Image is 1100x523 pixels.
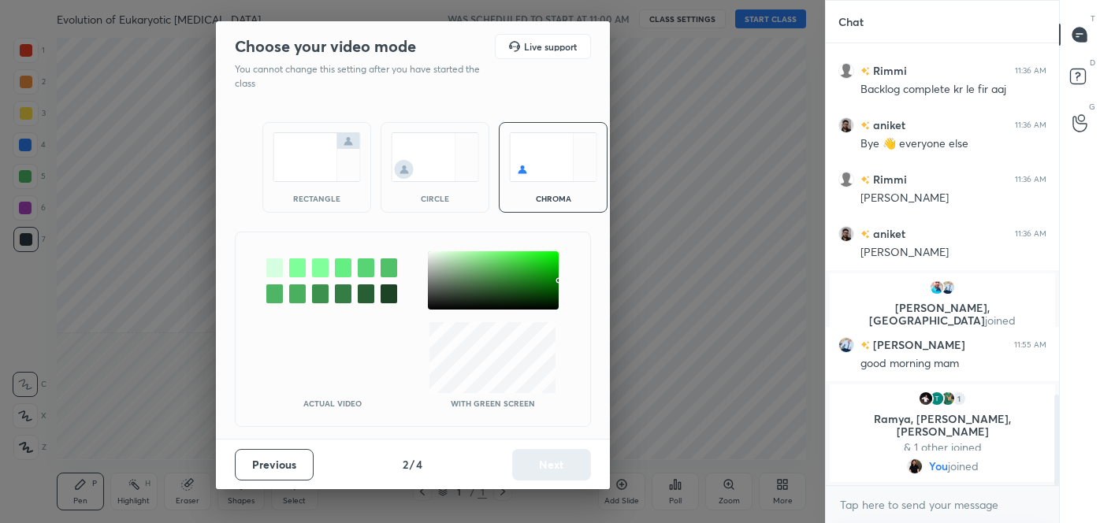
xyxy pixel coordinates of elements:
[860,356,1046,372] div: good morning mam
[524,42,577,51] h5: Live support
[940,391,956,406] img: ae42c60e97db44e9ac8d5cd92d8891d9.jpg
[870,117,905,133] h6: aniket
[839,413,1046,438] p: Ramya, [PERSON_NAME], [PERSON_NAME]
[929,460,948,473] span: You
[860,176,870,184] img: no-rating-badge.077c3623.svg
[838,63,854,79] img: default.png
[870,336,965,353] h6: [PERSON_NAME]
[838,117,854,133] img: d927ead1100745ec8176353656eda1f8.jpg
[940,280,956,295] img: dd0a8306f09742beaa6dea2a04393db5.jpg
[860,341,870,350] img: no-rating-badge.077c3623.svg
[948,460,979,473] span: joined
[918,391,934,406] img: 81ed8c3f26fa49988a6ff963b1073c08.jpg
[522,195,585,202] div: chroma
[839,441,1046,454] p: & 1 other joined
[1015,66,1046,76] div: 11:36 AM
[1015,175,1046,184] div: 11:36 AM
[838,172,854,187] img: default.png
[410,456,414,473] h4: /
[1015,229,1046,239] div: 11:36 AM
[1014,340,1046,350] div: 11:55 AM
[860,191,1046,206] div: [PERSON_NAME]
[235,62,490,91] p: You cannot change this setting after you have started the class
[860,230,870,239] img: no-rating-badge.077c3623.svg
[985,313,1016,328] span: joined
[860,67,870,76] img: no-rating-badge.077c3623.svg
[860,82,1046,98] div: Backlog complete kr le fir aaj
[235,36,416,57] h2: Choose your video mode
[285,195,348,202] div: rectangle
[403,195,466,202] div: circle
[929,391,945,406] img: 9d6b376261ed4aea9c5159f1ceb950ba.59588642_3
[838,337,854,353] img: dd0a8306f09742beaa6dea2a04393db5.jpg
[860,245,1046,261] div: [PERSON_NAME]
[403,456,408,473] h4: 2
[929,280,945,295] img: 9b3f5cce54f442b89ad24d9331c15f6b.jpg
[860,121,870,130] img: no-rating-badge.077c3623.svg
[235,449,314,480] button: Previous
[839,302,1046,327] p: [PERSON_NAME], [GEOGRAPHIC_DATA]
[826,1,876,43] p: Chat
[838,226,854,242] img: d927ead1100745ec8176353656eda1f8.jpg
[1089,101,1095,113] p: G
[1091,13,1095,24] p: T
[1090,57,1095,69] p: D
[826,43,1059,485] div: grid
[509,132,597,182] img: chromaScreenIcon.c19ab0a0.svg
[870,62,907,79] h6: Rimmi
[451,399,535,407] p: With green screen
[1015,121,1046,130] div: 11:36 AM
[860,136,1046,152] div: Bye 👋 everyone else
[951,391,967,406] div: 1
[416,456,422,473] h4: 4
[870,225,905,242] h6: aniket
[273,132,361,182] img: normalScreenIcon.ae25ed63.svg
[870,171,907,187] h6: Rimmi
[391,132,479,182] img: circleScreenIcon.acc0effb.svg
[907,458,923,474] img: 6bf88ee675354f0ea61b4305e64abb13.jpg
[303,399,362,407] p: Actual Video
